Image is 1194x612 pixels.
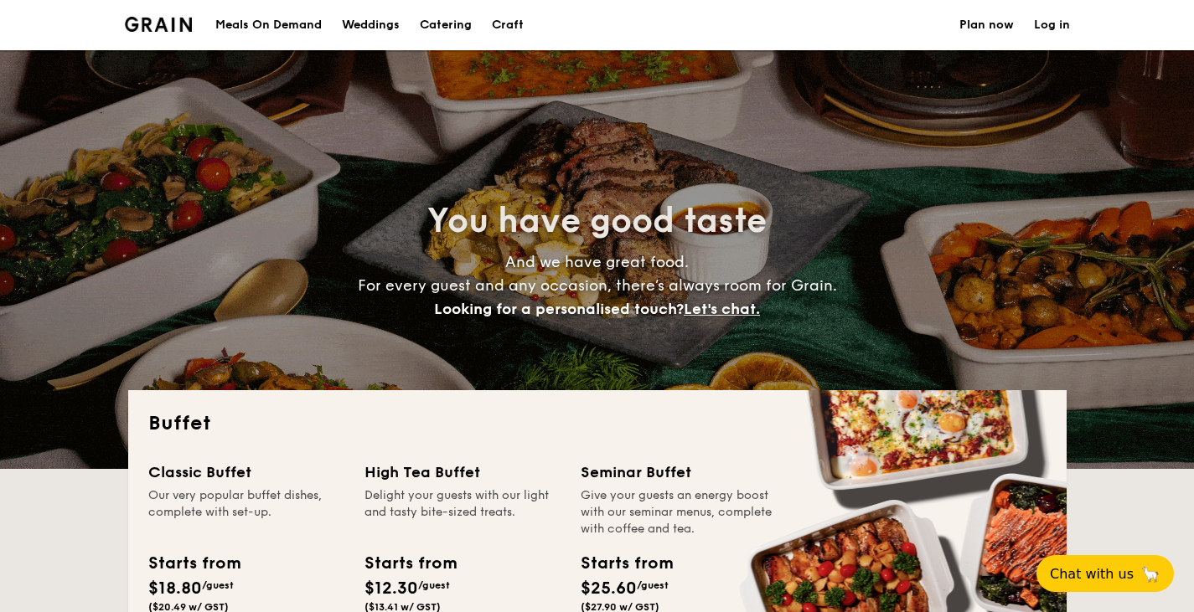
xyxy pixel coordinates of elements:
span: /guest [418,579,450,591]
div: Delight your guests with our light and tasty bite-sized treats. [364,487,561,537]
a: Logotype [125,17,193,32]
span: $12.30 [364,579,418,599]
span: You have good taste [427,201,767,241]
span: /guest [202,579,234,591]
div: Classic Buffet [148,460,344,484]
div: Starts from [364,551,456,576]
span: Looking for a personalised touch? [434,300,684,318]
span: $25.60 [581,579,637,599]
div: Starts from [148,551,240,576]
div: Starts from [581,551,672,576]
span: $18.80 [148,579,202,599]
div: High Tea Buffet [364,460,561,484]
span: And we have great food. For every guest and any occasion, there’s always room for Grain. [358,253,837,318]
img: Grain [125,17,193,32]
span: /guest [637,579,669,591]
div: Give your guests an energy boost with our seminar menus, complete with coffee and tea. [581,487,777,537]
div: Seminar Buffet [581,460,777,484]
button: Chat with us🦙 [1036,555,1174,592]
span: 🦙 [1140,564,1160,584]
div: Our very popular buffet dishes, complete with set-up. [148,487,344,537]
h2: Buffet [148,410,1047,437]
span: Chat with us [1050,566,1134,582]
span: Let's chat. [684,300,760,318]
